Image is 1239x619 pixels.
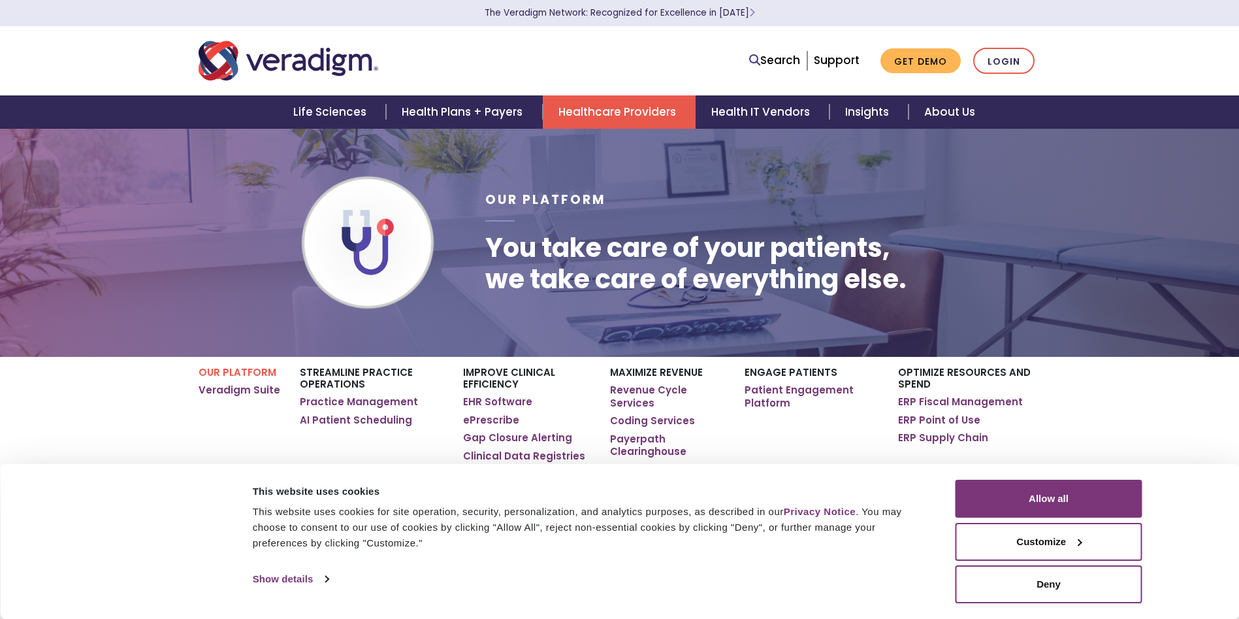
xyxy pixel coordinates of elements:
[610,433,724,458] a: Payerpath Clearinghouse
[909,95,991,129] a: About Us
[463,450,585,463] a: Clinical Data Registries
[880,48,961,74] a: Get Demo
[956,523,1142,561] button: Customize
[696,95,829,129] a: Health IT Vendors
[386,95,542,129] a: Health Plans + Payers
[898,431,988,444] a: ERP Supply Chain
[973,48,1035,75] a: Login
[749,7,755,19] span: Learn More
[610,414,695,427] a: Coding Services
[898,395,1023,409] a: ERP Fiscal Management
[956,565,1142,603] button: Deny
[300,395,418,409] a: Practice Management
[199,39,378,82] img: Veradigm logo
[463,431,572,444] a: Gap Closure Alerting
[745,384,878,409] a: Patient Engagement Platform
[485,191,606,209] span: Our Platform
[898,414,980,427] a: ERP Point of Use
[610,384,724,409] a: Revenue Cycle Services
[463,395,532,409] a: EHR Software
[278,95,386,129] a: Life Sciences
[956,480,1142,518] button: Allow all
[253,484,926,499] div: This website uses cookies
[253,569,329,589] a: Show details
[749,52,800,69] a: Search
[543,95,696,129] a: Healthcare Providers
[485,7,755,19] a: The Veradigm Network: Recognized for Excellence in [DATE]Learn More
[253,504,926,551] div: This website uses cookies for site operation, security, personalization, and analytics purposes, ...
[463,414,519,427] a: ePrescribe
[300,414,412,427] a: AI Patient Scheduling
[199,384,280,397] a: Veradigm Suite
[814,52,860,68] a: Support
[485,232,907,295] h1: You take care of your patients, we take care of everything else.
[784,506,856,517] a: Privacy Notice
[829,95,909,129] a: Insights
